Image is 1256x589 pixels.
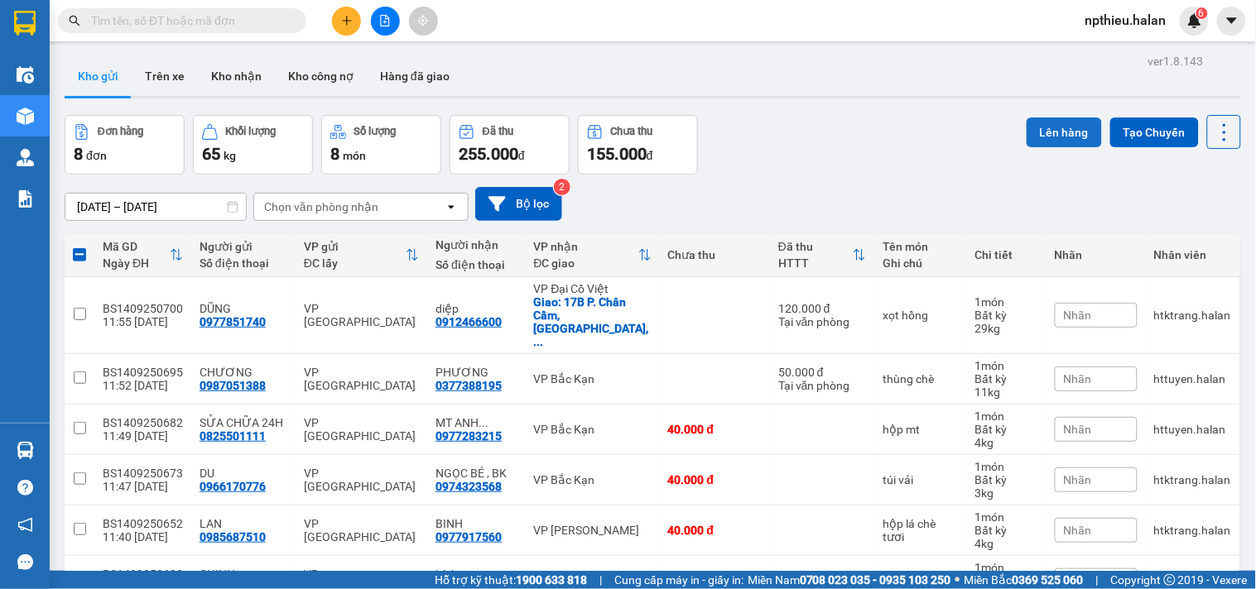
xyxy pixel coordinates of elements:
[534,473,652,486] div: VP Bắc Kạn
[1225,13,1239,28] span: caret-down
[475,187,562,221] button: Bộ lọc
[974,561,1037,574] div: 1 món
[379,15,391,26] span: file-add
[883,473,958,486] div: túi vải
[103,416,183,429] div: BS1409250682
[304,256,406,270] div: ĐC lấy
[417,15,429,26] span: aim
[974,409,1037,423] div: 1 món
[479,416,488,429] span: ...
[69,15,80,26] span: search
[1110,117,1199,147] button: Tạo Chuyến
[65,115,185,175] button: Đơn hàng8đơn
[974,359,1037,372] div: 1 món
[778,256,853,270] div: HTTT
[103,256,170,270] div: Ngày ĐH
[296,233,427,277] th: Toggle SortBy
[1027,117,1102,147] button: Lên hàng
[668,248,762,261] div: Chưa thu
[974,385,1037,399] div: 11 kg
[103,240,170,253] div: Mã GD
[409,7,438,36] button: aim
[103,480,183,493] div: 11:47 [DATE]
[200,240,287,253] div: Người gửi
[200,530,266,544] div: 0985687510
[974,295,1037,309] div: 1 món
[974,524,1037,537] div: Bất kỳ
[883,423,958,436] div: hộp mt
[1154,248,1231,261] div: Nhân viên
[1064,473,1092,486] span: Nhãn
[65,194,246,220] input: Select a date range.
[483,126,513,137] div: Đã thu
[436,467,517,480] div: NGỌC BÉ , BK
[883,256,958,270] div: Ghi chú
[974,436,1037,449] div: 4 kg
[91,12,286,30] input: Tìm tên, số ĐT hoặc mã đơn
[371,7,400,36] button: file-add
[883,309,958,322] div: xọt hồng
[974,248,1037,261] div: Chi tiết
[200,480,266,493] div: 0966170776
[17,149,34,166] img: warehouse-icon
[103,517,183,530] div: BS1409250652
[94,233,191,277] th: Toggle SortBy
[748,571,951,589] span: Miền Nam
[17,517,33,533] span: notification
[965,571,1084,589] span: Miền Bắc
[647,149,653,162] span: đ
[974,423,1037,436] div: Bất kỳ
[17,108,34,125] img: warehouse-icon
[436,366,517,379] div: PHƯƠNG
[103,366,183,379] div: BS1409250695
[778,366,866,379] div: 50.000 đ
[1064,423,1092,436] span: Nhãn
[534,240,638,253] div: VP nhận
[534,335,544,348] span: ...
[800,573,951,587] strong: 0708 023 035 - 0935 103 250
[1013,573,1084,587] strong: 0369 525 060
[534,423,652,436] div: VP Bắc Kạn
[332,7,361,36] button: plus
[200,256,287,270] div: Số điện thoại
[974,309,1037,322] div: Bất kỳ
[103,530,183,544] div: 11:40 [DATE]
[200,315,266,328] div: 0977851740
[304,416,419,443] div: VP [GEOGRAPHIC_DATA]
[103,567,183,581] div: BS1409250633
[200,567,287,581] div: CHINH
[554,179,570,195] sup: 2
[1064,309,1092,322] span: Nhãn
[65,56,132,96] button: Kho gửi
[778,302,866,315] div: 120.000 đ
[578,115,698,175] button: Chưa thu155.000đ
[883,240,958,253] div: Tên món
[341,15,353,26] span: plus
[198,56,275,96] button: Kho nhận
[778,240,853,253] div: Đã thu
[526,233,660,277] th: Toggle SortBy
[17,442,34,459] img: warehouse-icon
[200,366,287,379] div: CHƯƠNG
[103,302,183,315] div: BS1409250700
[1064,524,1092,537] span: Nhãn
[778,379,866,392] div: Tại văn phòng
[200,467,287,480] div: DU
[330,144,339,164] span: 8
[1154,423,1231,436] div: httuyen.halan
[17,190,34,208] img: solution-icon
[103,467,183,480] div: BS1409250673
[304,366,419,392] div: VP [GEOGRAPHIC_DATA]
[200,416,287,429] div: SỬA CHỮA 24H
[17,554,33,570] span: message
[264,199,378,215] div: Chọn văn phòng nhận
[343,149,366,162] span: món
[1199,7,1205,19] span: 6
[668,423,762,436] div: 40.000 đ
[1148,52,1204,70] div: ver 1.8.143
[200,379,266,392] div: 0987051388
[226,126,277,137] div: Khối lượng
[202,144,220,164] span: 65
[200,302,287,315] div: DŨNG
[955,577,960,583] span: ⚪️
